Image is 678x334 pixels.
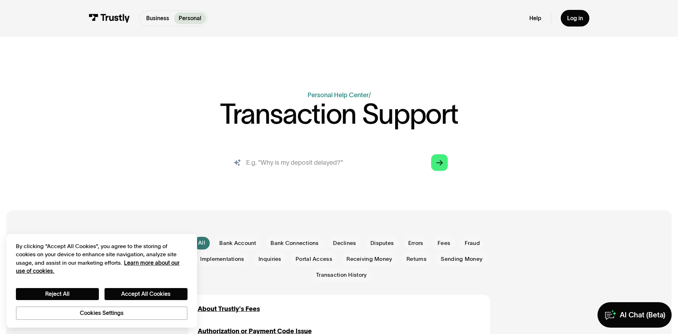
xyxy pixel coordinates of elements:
span: Bank Account [219,239,256,247]
div: All [198,239,205,247]
form: Email Form [188,236,490,282]
a: Log in [561,10,589,27]
div: By clicking “Accept All Cookies”, you agree to the storing of cookies on your device to enhance s... [16,242,188,276]
button: Cookies Settings [16,306,188,320]
div: Cookie banner [6,234,197,328]
img: Trustly Logo [89,14,130,23]
button: Reject All [16,288,99,300]
span: Disputes [370,239,394,247]
a: Help [529,15,541,22]
span: Implementations [200,255,244,263]
a: Personal [174,12,206,24]
a: Business [142,12,174,24]
span: Fees [438,239,450,247]
input: search [224,150,454,175]
p: Personal [179,14,201,23]
h1: Transaction Support [220,100,458,128]
span: Fraud [465,239,480,247]
span: Bank Connections [270,239,319,247]
form: Search [224,150,454,175]
span: Inquiries [258,255,281,263]
p: Business [146,14,169,23]
div: Log in [567,15,583,22]
span: Transaction History [316,271,367,279]
span: Receiving Money [346,255,392,263]
span: Declines [333,239,356,247]
a: Personal Help Center [308,92,369,99]
a: All [194,237,210,250]
a: AI Chat (Beta) [597,302,672,328]
span: Portal Access [296,255,332,263]
div: AI Chat (Beta) [620,310,665,320]
span: Returns [406,255,427,263]
a: About Trustly's Fees [198,304,260,314]
span: Sending Money [441,255,482,263]
button: Accept All Cookies [105,288,188,300]
div: / [369,92,371,99]
div: Privacy [16,242,188,320]
span: Errors [408,239,423,247]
